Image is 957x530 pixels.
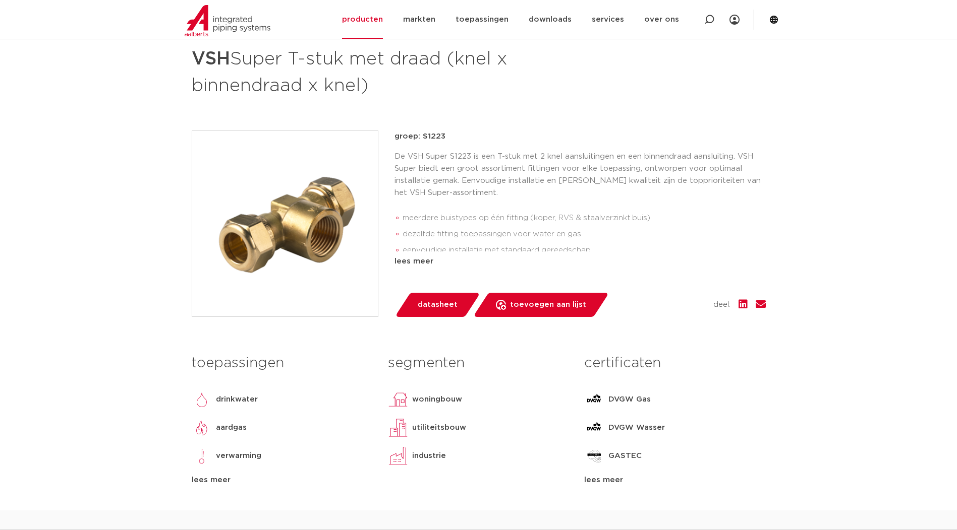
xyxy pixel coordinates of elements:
p: De VSH Super S1223 is een T-stuk met 2 knel aansluitingen en een binnendraad aansluiting. VSH Sup... [395,151,766,199]
li: meerdere buistypes op één fitting (koper, RVS & staalverzinkt buis) [403,210,766,226]
p: drinkwater [216,393,258,406]
a: datasheet [395,293,480,317]
span: deel: [713,299,730,311]
p: industrie [412,450,446,462]
strong: VSH [192,50,230,68]
span: datasheet [418,297,458,313]
img: industrie [388,446,408,466]
h3: certificaten [584,353,765,373]
img: DVGW Wasser [584,418,604,438]
img: drinkwater [192,389,212,410]
p: groep: S1223 [395,130,766,143]
p: DVGW Gas [608,393,651,406]
img: DVGW Gas [584,389,604,410]
img: GASTEC [584,446,604,466]
p: woningbouw [412,393,462,406]
h1: Super T-stuk met draad (knel x binnendraad x knel) [192,44,571,98]
p: aardgas [216,422,247,434]
p: utiliteitsbouw [412,422,466,434]
div: lees meer [395,255,766,268]
li: dezelfde fitting toepassingen voor water en gas [403,226,766,242]
img: Product Image for VSH Super T-stuk met draad (knel x binnendraad x knel) [192,131,378,316]
div: lees meer [192,474,373,486]
p: DVGW Wasser [608,422,665,434]
p: GASTEC [608,450,642,462]
img: verwarming [192,446,212,466]
span: toevoegen aan lijst [510,297,586,313]
img: utiliteitsbouw [388,418,408,438]
li: eenvoudige installatie met standaard gereedschap [403,242,766,258]
p: verwarming [216,450,261,462]
img: woningbouw [388,389,408,410]
img: aardgas [192,418,212,438]
h3: toepassingen [192,353,373,373]
h3: segmenten [388,353,569,373]
div: lees meer [584,474,765,486]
